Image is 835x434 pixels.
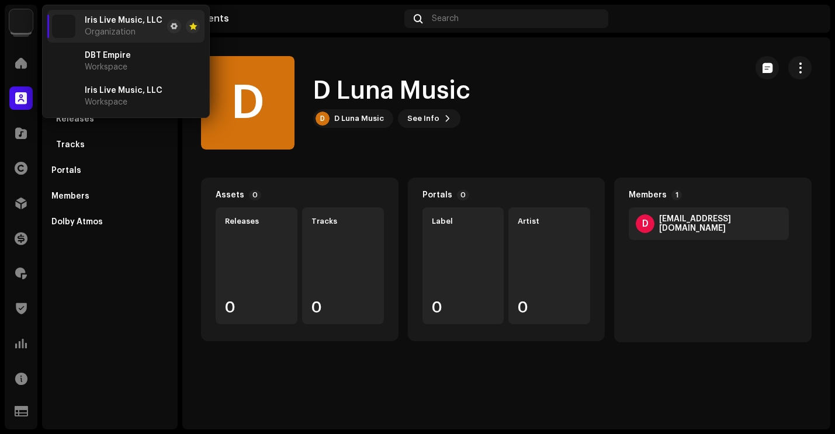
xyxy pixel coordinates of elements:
[52,85,75,108] img: a6ef08d4-7f4e-4231-8c15-c968ef671a47
[85,86,162,95] span: Iris Live Music, LLC
[51,217,103,227] div: Dolby Atmos
[313,78,470,105] h1: D Luna Music
[85,63,127,72] span: Workspace
[47,82,173,157] re-m-nav-dropdown: Catalog
[249,190,261,200] p-badge: 0
[52,15,75,38] img: a6ef08d4-7f4e-4231-8c15-c968ef671a47
[629,190,667,200] div: Members
[518,217,581,226] div: Artist
[85,51,131,60] span: DBT Empire
[216,190,244,200] div: Assets
[47,185,173,208] re-m-nav-item: Members
[398,109,460,128] button: See Info
[56,140,85,150] div: Tracks
[798,9,816,28] img: 4dfb21be-980f-4c35-894a-726d54a79389
[432,217,495,226] div: Label
[671,190,682,200] p-badge: 1
[85,27,136,37] span: Organization
[85,98,127,107] span: Workspace
[659,214,782,233] div: dluna@dlunamusic.com
[85,16,162,25] span: Iris Live Music, LLC
[47,210,173,234] re-m-nav-item: Dolby Atmos
[422,190,452,200] div: Portals
[52,50,75,73] img: a6ef08d4-7f4e-4231-8c15-c968ef671a47
[201,56,294,150] div: D
[47,107,173,131] re-m-nav-item: Releases
[334,114,384,123] div: D Luna Music
[457,190,469,200] p-badge: 0
[196,14,400,23] div: Clients
[47,133,173,157] re-m-nav-item: Tracks
[51,192,89,201] div: Members
[316,112,330,126] div: D
[432,14,459,23] span: Search
[56,114,94,124] div: Releases
[47,159,173,182] re-m-nav-item: Portals
[9,9,33,33] img: a6ef08d4-7f4e-4231-8c15-c968ef671a47
[407,107,439,130] span: See Info
[311,217,375,226] div: Tracks
[225,217,288,226] div: Releases
[636,214,654,233] div: D
[51,166,81,175] div: Portals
